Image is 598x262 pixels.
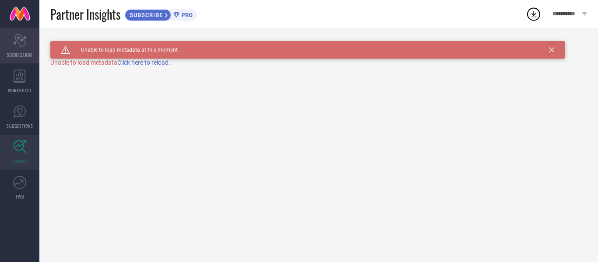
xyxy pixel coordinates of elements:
[526,6,542,22] div: Open download list
[70,47,178,53] span: Unable to load metadata at this moment
[50,5,120,23] span: Partner Insights
[7,122,33,129] span: SUGGESTIONS
[179,12,193,18] span: PRO
[117,59,170,66] span: Click here to reload.
[12,158,27,164] span: TRENDS
[50,59,587,66] div: Unable to load metadata
[7,52,33,58] span: SCORECARDS
[50,41,76,48] h1: TRENDS
[125,12,165,18] span: SUBSCRIBE
[8,87,32,94] span: WORKSPACE
[125,7,197,21] a: SUBSCRIBEPRO
[16,193,24,200] span: FWD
